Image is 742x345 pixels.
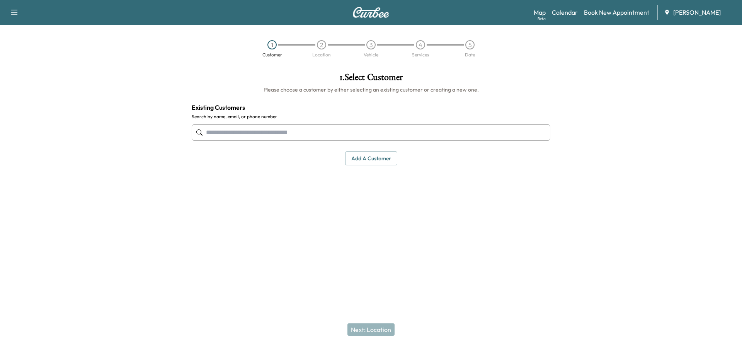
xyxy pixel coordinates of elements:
a: Calendar [552,8,578,17]
h4: Existing Customers [192,103,550,112]
div: Beta [538,16,546,22]
div: 1 [267,40,277,49]
img: Curbee Logo [352,7,390,18]
span: [PERSON_NAME] [673,8,721,17]
div: 2 [317,40,326,49]
a: Book New Appointment [584,8,649,17]
div: 4 [416,40,425,49]
label: Search by name, email, or phone number [192,114,550,120]
button: Add a customer [345,151,397,166]
div: 5 [465,40,475,49]
div: Vehicle [364,53,378,57]
div: Date [465,53,475,57]
a: MapBeta [534,8,546,17]
div: 3 [366,40,376,49]
h6: Please choose a customer by either selecting an existing customer or creating a new one. [192,86,550,93]
div: Services [412,53,429,57]
div: Location [312,53,331,57]
div: Customer [262,53,282,57]
h1: 1 . Select Customer [192,73,550,86]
